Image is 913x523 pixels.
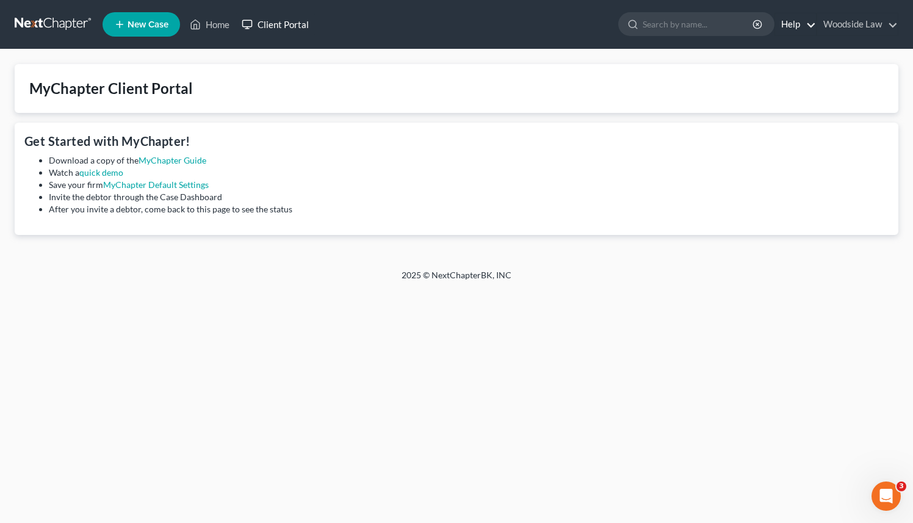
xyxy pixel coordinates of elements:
[236,13,315,35] a: Client Portal
[872,482,901,511] iframe: Intercom live chat
[49,167,889,179] li: Watch a
[49,191,889,203] li: Invite the debtor through the Case Dashboard
[817,13,898,35] a: Woodside Law
[109,269,804,291] div: 2025 © NextChapterBK, INC
[775,13,816,35] a: Help
[29,79,193,98] div: MyChapter Client Portal
[103,179,209,190] a: MyChapter Default Settings
[79,167,123,178] a: quick demo
[643,13,754,35] input: Search by name...
[184,13,236,35] a: Home
[128,20,168,29] span: New Case
[24,132,889,150] h4: Get Started with MyChapter!
[49,203,889,215] li: After you invite a debtor, come back to this page to see the status
[49,179,889,191] li: Save your firm
[49,154,889,167] li: Download a copy of the
[139,155,206,165] a: MyChapter Guide
[897,482,906,491] span: 3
